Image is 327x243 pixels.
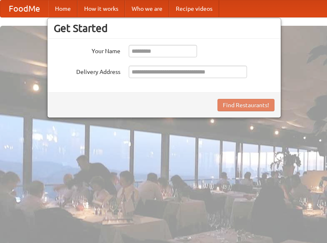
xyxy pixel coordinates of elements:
[77,0,125,17] a: How it works
[217,99,275,111] button: Find Restaurants!
[169,0,219,17] a: Recipe videos
[125,0,169,17] a: Who we are
[54,66,120,76] label: Delivery Address
[48,0,77,17] a: Home
[54,22,275,34] h3: Get Started
[54,45,120,55] label: Your Name
[0,0,48,17] a: FoodMe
